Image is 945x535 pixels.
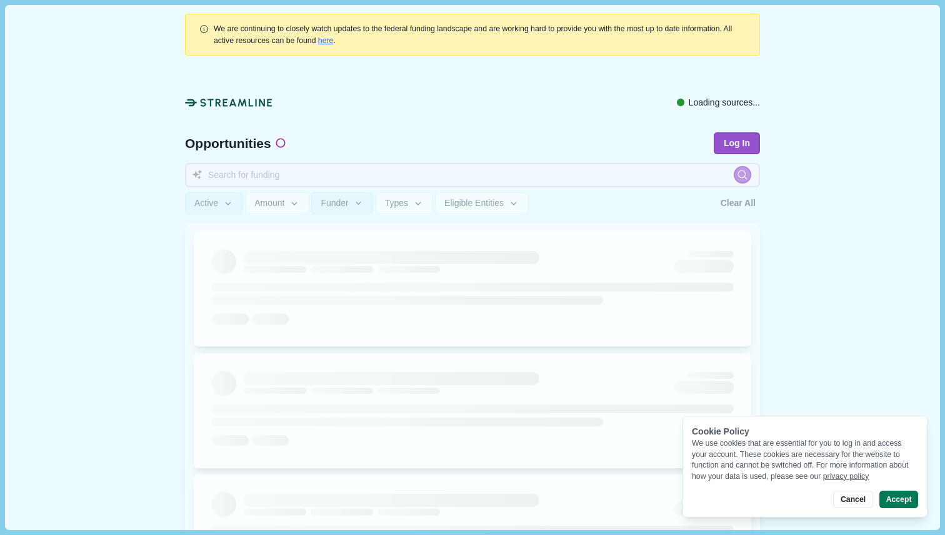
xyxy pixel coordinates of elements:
[185,137,271,150] span: Opportunities
[833,491,872,508] button: Cancel
[879,491,918,508] button: Accept
[435,192,528,214] button: Eligible Entities
[823,472,869,481] a: privacy policy
[692,438,918,482] div: We use cookies that are essential for you to log in and access your account. These cookies are ne...
[716,192,760,214] button: Clear All
[245,192,309,214] button: Amount
[214,24,732,44] span: We are continuing to closely watch updates to the federal funding landscape and are working hard ...
[692,426,749,436] span: Cookie Policy
[194,198,218,209] span: Active
[689,96,760,109] span: Loading sources...
[185,192,243,214] button: Active
[444,198,504,209] span: Eligible Entities
[214,23,746,46] div: .
[311,192,373,214] button: Funder
[714,132,760,154] button: Log In
[376,192,433,214] button: Types
[385,198,408,209] span: Types
[318,36,334,45] a: here
[254,198,284,209] span: Amount
[321,198,348,209] span: Funder
[185,163,760,187] input: Search for funding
